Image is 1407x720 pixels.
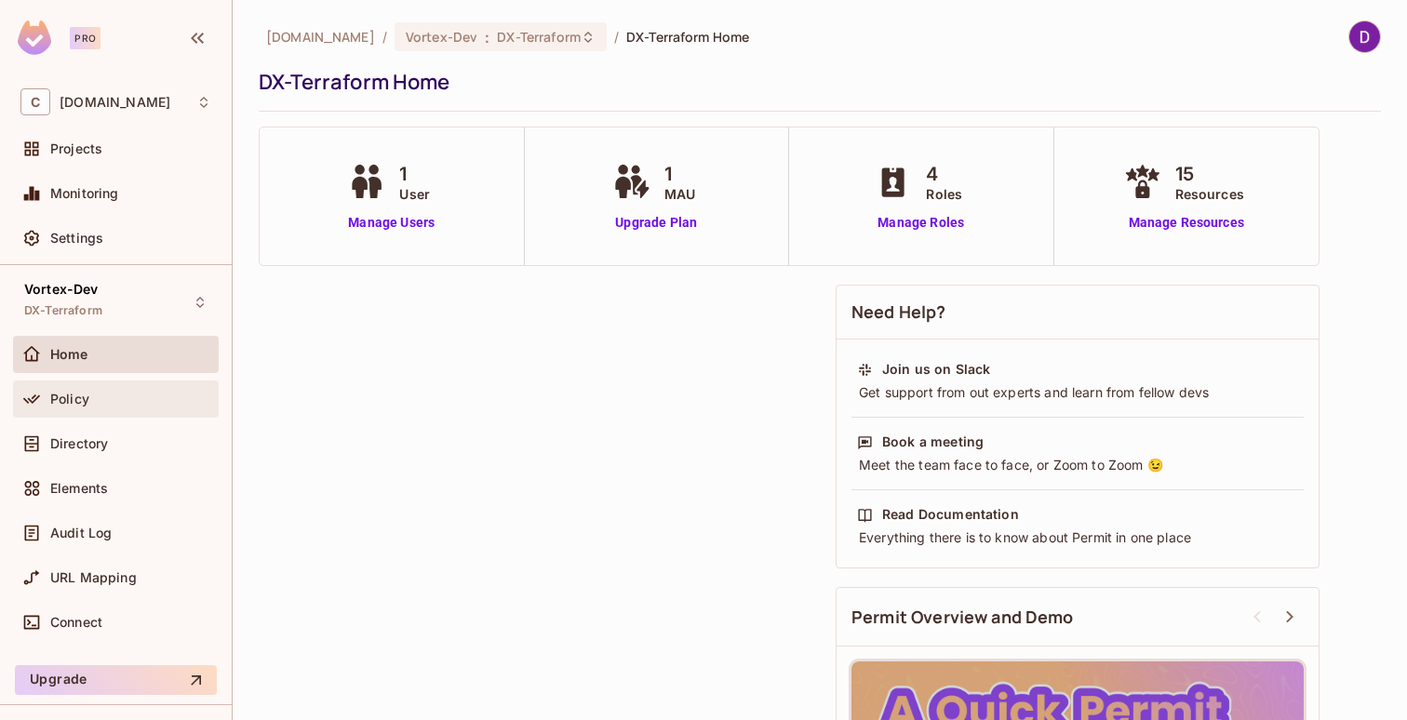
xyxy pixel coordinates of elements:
[857,383,1298,402] div: Get support from out experts and learn from fellow devs
[1119,213,1253,233] a: Manage Resources
[484,30,490,45] span: :
[24,282,99,297] span: Vortex-Dev
[882,433,984,451] div: Book a meeting
[70,27,100,49] div: Pro
[50,141,102,156] span: Projects
[926,184,962,204] span: Roles
[882,505,1019,524] div: Read Documentation
[882,360,990,379] div: Join us on Slack
[266,28,375,46] span: the active workspace
[343,213,439,233] a: Manage Users
[50,347,88,362] span: Home
[614,28,619,46] li: /
[399,160,430,188] span: 1
[1349,21,1380,52] img: Dave Xiong
[609,213,704,233] a: Upgrade Plan
[18,20,51,55] img: SReyMgAAAABJRU5ErkJggg==
[50,481,108,496] span: Elements
[664,184,695,204] span: MAU
[857,456,1298,474] div: Meet the team face to face, or Zoom to Zoom 😉
[406,28,477,46] span: Vortex-Dev
[851,606,1074,629] span: Permit Overview and Demo
[24,303,102,318] span: DX-Terraform
[50,436,108,451] span: Directory
[857,528,1298,547] div: Everything there is to know about Permit in one place
[50,526,112,540] span: Audit Log
[626,28,749,46] span: DX-Terraform Home
[15,665,217,695] button: Upgrade
[259,68,1372,96] div: DX-Terraform Home
[664,160,695,188] span: 1
[50,231,103,246] span: Settings
[870,213,971,233] a: Manage Roles
[1175,160,1244,188] span: 15
[382,28,387,46] li: /
[497,28,581,46] span: DX-Terraform
[50,186,119,201] span: Monitoring
[50,570,137,585] span: URL Mapping
[926,160,962,188] span: 4
[1175,184,1244,204] span: Resources
[851,300,946,324] span: Need Help?
[50,615,102,630] span: Connect
[50,392,89,407] span: Policy
[399,184,430,204] span: User
[20,88,50,115] span: C
[60,95,170,110] span: Workspace: consoleconnect.com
